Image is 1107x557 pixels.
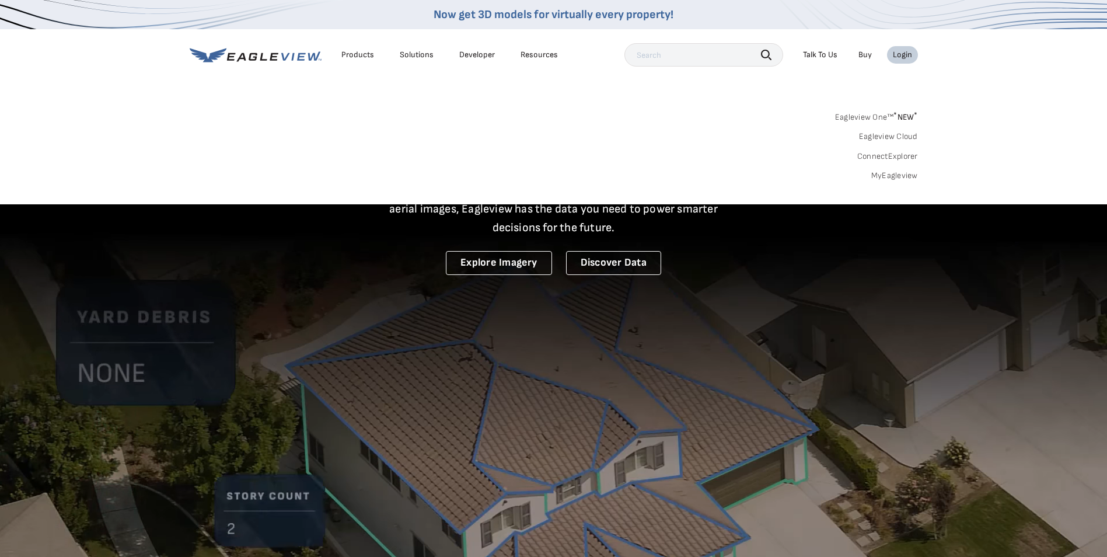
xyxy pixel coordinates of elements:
[434,8,673,22] a: Now get 3D models for virtually every property!
[521,50,558,60] div: Resources
[871,170,918,181] a: MyEagleview
[835,109,918,122] a: Eagleview One™*NEW*
[375,181,732,237] p: A new era starts here. Built on more than 3.5 billion high-resolution aerial images, Eagleview ha...
[341,50,374,60] div: Products
[624,43,783,67] input: Search
[803,50,837,60] div: Talk To Us
[400,50,434,60] div: Solutions
[857,151,918,162] a: ConnectExplorer
[858,50,872,60] a: Buy
[859,131,918,142] a: Eagleview Cloud
[893,112,917,122] span: NEW
[446,251,552,275] a: Explore Imagery
[893,50,912,60] div: Login
[566,251,661,275] a: Discover Data
[459,50,495,60] a: Developer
